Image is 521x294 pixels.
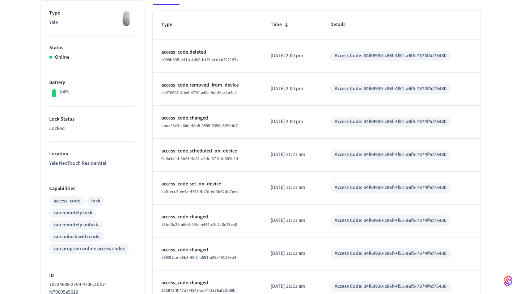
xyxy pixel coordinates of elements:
p: access_code.scheduled_on_device [161,147,253,155]
p: Locked [49,125,135,133]
p: ID [49,272,135,280]
div: Access Code: 34f69930-c86f-4f51-a6f5-7374f4d75430 [335,217,446,224]
p: Online [55,54,69,61]
p: Status [49,44,135,52]
p: Battery [49,79,135,87]
img: August Wifi Smart Lock 3rd Gen, Silver, Front [117,9,135,28]
p: access_code.deleted [161,49,253,56]
p: access_code.set_on_device [161,180,253,188]
p: [DATE] 2:00 pm [271,118,313,126]
p: Location [49,150,135,158]
p: access_code.changed [161,246,253,254]
p: [DATE] 11:21 am [271,151,313,159]
p: Lock Status [49,115,135,123]
p: [DATE] 2:00 pm [271,85,313,93]
span: Details [330,19,355,30]
span: 6c9a4acd-3b61-4a51-a2dc-571bfd092d14 [161,156,238,162]
div: can remotely lock [54,209,92,217]
div: lock [91,197,100,205]
p: 84% [60,88,69,96]
p: Yale NexTouch Residential [49,160,135,167]
p: access_code.changed [161,279,253,287]
p: Type [49,9,135,17]
p: [DATE] 11:21 am [271,184,313,192]
span: aafbecc4-ee4a-4748-9b7d-ed0b62db7eeb [161,189,239,195]
p: access_code.removed_from_device [161,81,253,89]
div: Access Code: 34f69930-c86f-4f51-a6f5-7374f4d75430 [335,151,446,159]
span: ebaa45e3-c66d-48b5-9595-5358e5f59dd7 [161,123,238,129]
div: can unlock with code [54,233,99,241]
span: 5882f8ce-a6b3-45f1-b591-a28a49117eb3 [161,255,236,261]
span: Time [271,19,291,30]
div: can remotely unlock [54,221,98,229]
div: Access Code: 34f69930-c86f-4f51-a6f5-7374f4d75430 [335,85,446,93]
p: Capabilities [49,185,135,193]
p: access_code.changed [161,114,253,122]
p: [DATE] 11:21 am [271,217,313,224]
div: Access Code: 34f69930-c86f-4f51-a6f5-7374f4d75430 [335,250,446,257]
div: Access Code: 34f69930-c86f-4f51-a6f5-7374f4d75430 [335,52,446,60]
span: e099b335-ed1b-4d88-b1f2-ecd4b322197a [161,57,238,63]
div: can program online access codes [54,245,125,253]
div: Access Code: 34f69930-c86f-4f51-a6f5-7374f4d75430 [335,184,446,192]
span: c4976697-4de6-4720-a40e-9ebf9a41a3c4 [161,90,237,96]
p: Yale [49,19,135,26]
p: [DATE] 2:00 pm [271,52,313,60]
div: Access Code: 34f69930-c86f-4f51-a6f5-7374f4d75430 [335,118,446,126]
img: SeamLogoGradient.69752ec5.svg [504,275,512,287]
span: Type [161,19,182,30]
span: 302878f8-47d7-4148-ac04-2376af2fb39b [161,287,236,294]
p: [DATE] 11:21 am [271,283,313,290]
div: access_code [54,197,80,205]
div: Access Code: 34f69930-c86f-4f51-a6f5-7374f4d75430 [335,283,446,290]
p: access_code.changed [161,213,253,221]
span: 53bd3c25-a6ed-48fc-a444-c2c2c0c23ea0 [161,222,237,228]
p: [DATE] 11:21 am [271,250,313,257]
